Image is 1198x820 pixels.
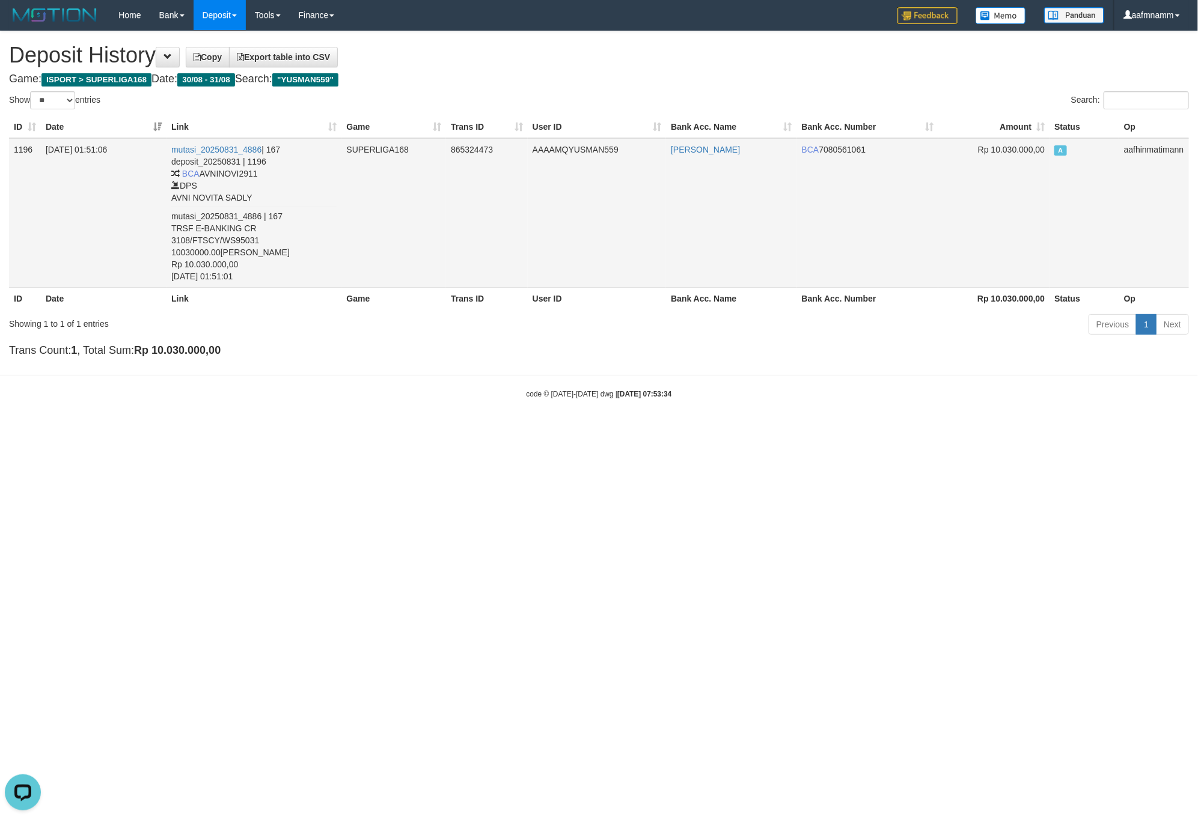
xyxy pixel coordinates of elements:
[237,52,330,62] span: Export table into CSV
[446,116,528,138] th: Trans ID: activate to sort column ascending
[171,156,337,282] div: deposit_20250831 | 1196 AVNINOVI2911 DPS AVNI NOVITA SADLY mutasi_20250831_4886 | 167 TRSF E-BANK...
[1050,287,1119,309] th: Status
[30,91,75,109] select: Showentries
[9,313,490,330] div: Showing 1 to 1 of 1 entries
[9,287,41,309] th: ID
[229,47,338,67] a: Export table into CSV
[1119,116,1189,138] th: Op
[41,116,167,138] th: Date: activate to sort column ascending
[1071,91,1189,109] label: Search:
[341,116,446,138] th: Game: activate to sort column ascending
[41,138,167,288] td: [DATE] 01:51:06
[527,390,672,398] small: code © [DATE]-[DATE] dwg |
[9,73,1189,85] h4: Game: Date: Search:
[1089,314,1137,335] a: Previous
[797,116,938,138] th: Bank Acc. Number: activate to sort column ascending
[666,287,796,309] th: Bank Acc. Name
[976,7,1026,24] img: Button%20Memo.svg
[9,116,41,138] th: ID: activate to sort column ascending
[167,138,341,288] td: | 167
[528,138,667,288] td: AAAAMQYUSMAN559
[666,116,796,138] th: Bank Acc. Name: activate to sort column ascending
[797,138,938,288] td: 7080561061
[171,145,261,154] a: mutasi_20250831_4886
[977,294,1045,303] strong: Rp 10.030.000,00
[9,345,1189,357] h4: Trans Count: , Total Sum:
[1119,138,1189,288] td: aafhinmatimann
[9,138,41,288] td: 1196
[41,287,167,309] th: Date
[1044,7,1104,23] img: panduan.png
[938,116,1050,138] th: Amount: activate to sort column ascending
[978,145,1045,154] span: Rp 10.030.000,00
[41,73,151,87] span: ISPORT > SUPERLIGA168
[797,287,938,309] th: Bank Acc. Number
[71,344,77,356] strong: 1
[9,91,100,109] label: Show entries
[134,344,221,356] strong: Rp 10.030.000,00
[1136,314,1157,335] a: 1
[5,5,41,41] button: Open LiveChat chat widget
[341,138,446,288] td: SUPERLIGA168
[446,287,528,309] th: Trans ID
[671,145,740,154] a: [PERSON_NAME]
[897,7,958,24] img: Feedback.jpg
[1119,287,1189,309] th: Op
[9,6,100,24] img: MOTION_logo.png
[1054,145,1066,156] span: Approved
[167,116,341,138] th: Link: activate to sort column ascending
[167,287,341,309] th: Link
[528,287,667,309] th: User ID
[1104,91,1189,109] input: Search:
[177,73,235,87] span: 30/08 - 31/08
[272,73,338,87] span: "YUSMAN559"
[1156,314,1189,335] a: Next
[341,287,446,309] th: Game
[617,390,671,398] strong: [DATE] 07:53:34
[194,52,222,62] span: Copy
[1050,116,1119,138] th: Status
[802,145,819,154] span: BCA
[186,47,230,67] a: Copy
[446,138,528,288] td: 865324473
[182,169,200,178] span: BCA
[9,43,1189,67] h1: Deposit History
[528,116,667,138] th: User ID: activate to sort column ascending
